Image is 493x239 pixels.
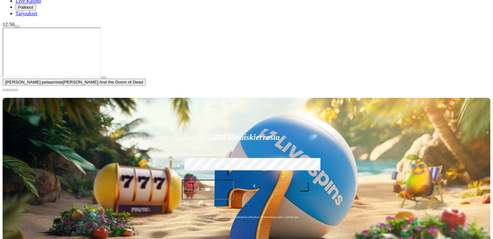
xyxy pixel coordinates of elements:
button: plus icon [300,182,309,191]
button: chevron-down icon [8,89,13,91]
span: [PERSON_NAME] pelaamista [5,80,63,85]
button: Palkkiot [16,4,36,11]
span: 12:50 [3,22,14,27]
button: close icon [3,89,8,91]
label: €150 [226,157,267,176]
iframe: Cat Wilde And the Doom of Dead [3,28,101,77]
label: €250 [270,157,310,176]
label: €50 [183,157,224,176]
span: Palkkiot [18,5,33,10]
button: menu [14,25,19,27]
button: Talleta ja pelaa [182,200,311,213]
button: play icon [101,76,106,78]
span: € [253,183,255,189]
span: € [187,200,189,204]
button: minus icon [185,182,194,191]
span: Talleta ja pelaa [184,201,211,212]
button: fullscreen icon [13,89,18,91]
button: [PERSON_NAME] pelaamista[PERSON_NAME] And the Doom of Dead [3,79,146,85]
span: [PERSON_NAME] And the Doom of Dead [63,80,143,85]
a: Tarjoukset [16,11,37,16]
